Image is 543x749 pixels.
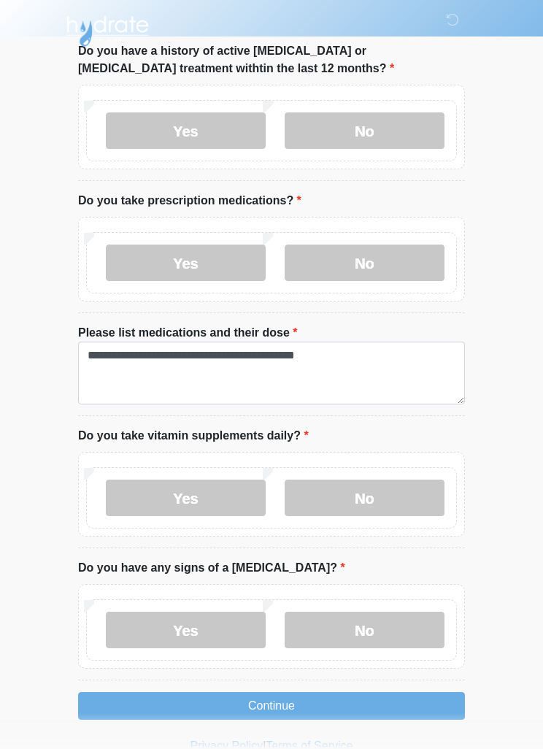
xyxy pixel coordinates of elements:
[78,42,465,77] label: Do you have a history of active [MEDICAL_DATA] or [MEDICAL_DATA] treatment withtin the last 12 mo...
[106,245,266,281] label: Yes
[78,324,298,342] label: Please list medications and their dose
[78,192,301,210] label: Do you take prescription medications?
[78,427,309,445] label: Do you take vitamin supplements daily?
[78,692,465,720] button: Continue
[106,112,266,149] label: Yes
[285,480,444,516] label: No
[285,112,444,149] label: No
[285,612,444,648] label: No
[285,245,444,281] label: No
[78,559,345,577] label: Do you have any signs of a [MEDICAL_DATA]?
[106,480,266,516] label: Yes
[63,11,151,47] img: Hydrate IV Bar - Chandler Logo
[106,612,266,648] label: Yes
